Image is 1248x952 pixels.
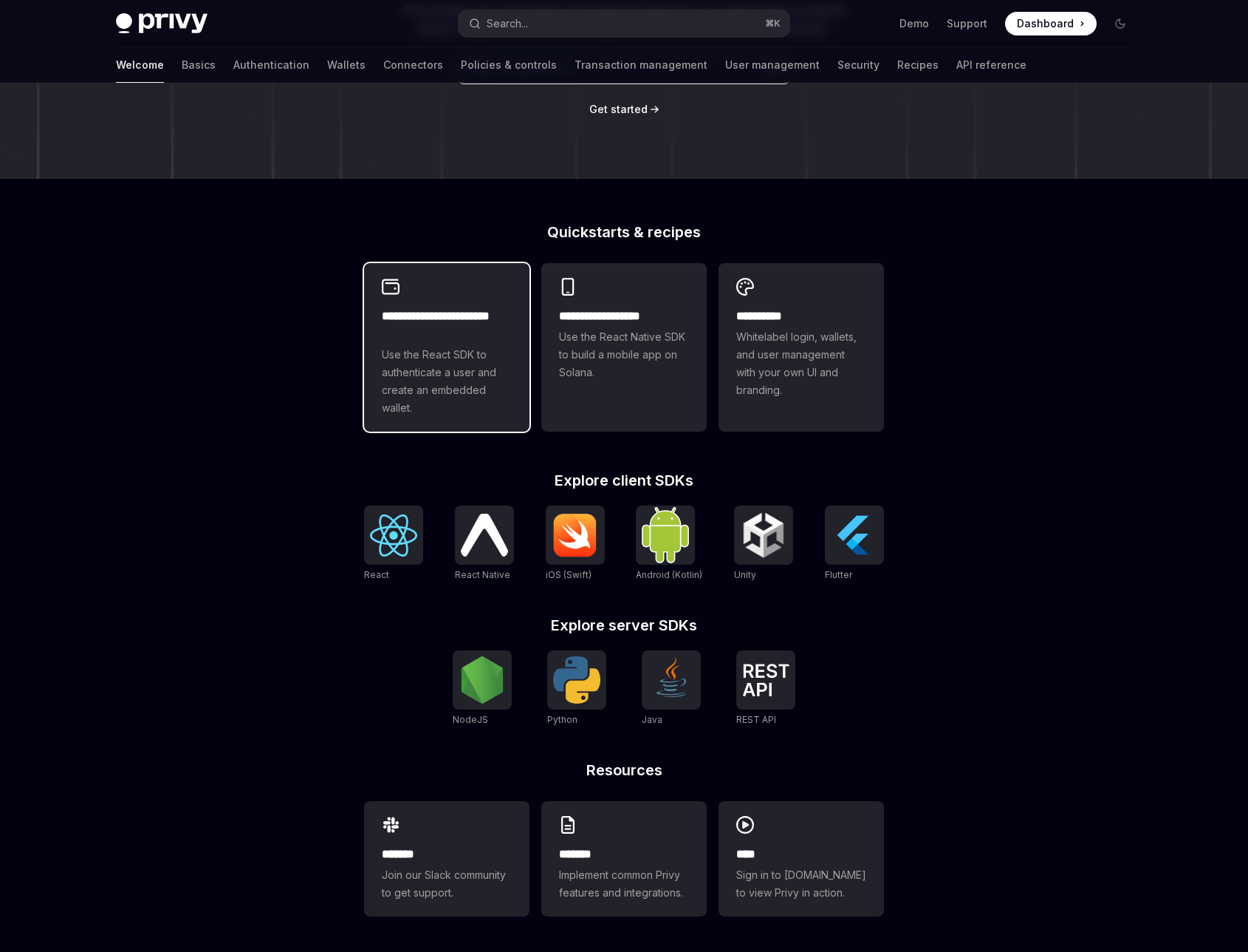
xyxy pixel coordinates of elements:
span: Whitelabel login, wallets, and user management with your own UI and branding. [736,328,866,399]
a: JavaJava [642,650,701,727]
a: Authentication [233,47,309,83]
span: REST API [736,714,776,725]
img: Android (Kotlin) [642,507,689,562]
img: Java [648,656,695,704]
a: Android (Kotlin)Android (Kotlin) [636,506,702,582]
h2: Explore server SDKs [364,618,884,633]
span: Java [642,714,662,725]
span: NodeJS [453,714,488,725]
a: Support [947,16,987,31]
a: ****Sign in to [DOMAIN_NAME] to view Privy in action. [719,801,884,917]
a: ReactReact [364,506,423,582]
span: Dashboard [1017,16,1074,31]
img: iOS (Swift) [552,513,599,557]
img: Python [553,656,600,704]
span: ⌘ K [765,18,781,30]
span: Unity [734,569,756,580]
a: Basics [182,47,216,83]
img: Flutter [831,511,878,559]
span: React Native [455,569,510,580]
a: React NativeReact Native [455,506,514,582]
a: REST APIREST API [736,650,795,727]
button: Toggle dark mode [1108,12,1132,35]
img: REST API [742,664,789,696]
a: **** **Join our Slack community to get support. [364,801,529,917]
a: Demo [899,16,929,31]
span: Sign in to [DOMAIN_NAME] to view Privy in action. [736,866,866,902]
a: UnityUnity [734,506,793,582]
a: Welcome [116,47,164,83]
span: Python [547,714,577,725]
button: Search...⌘K [459,10,789,37]
a: Dashboard [1005,12,1097,35]
a: FlutterFlutter [825,506,884,582]
span: Use the React Native SDK to build a mobile app on Solana. [559,328,689,381]
div: Search... [487,15,528,33]
a: Security [837,47,880,83]
img: NodeJS [459,656,506,704]
h2: Quickstarts & recipes [364,225,884,239]
h2: Resources [364,763,884,778]
span: Implement common Privy features and integrations. [559,866,689,902]
img: React [370,514,417,557]
span: React [364,569,389,580]
a: Wallets [327,47,366,83]
span: Use the React SDK to authenticate a user and create an embedded wallet. [382,346,512,417]
a: iOS (Swift)iOS (Swift) [546,506,605,582]
a: User management [725,47,820,83]
h2: Explore client SDKs [364,473,884,488]
a: Transaction management [575,47,707,83]
a: **** **** **** ***Use the React Native SDK to build a mobile app on Solana. [541,263,707,432]
a: API reference [956,47,1026,83]
span: iOS (Swift) [546,569,592,580]
span: Flutter [825,569,852,580]
a: Recipes [897,47,939,83]
span: Android (Kotlin) [636,569,702,580]
img: Unity [740,511,787,559]
a: Connectors [383,47,443,83]
span: Get started [589,103,648,115]
a: PythonPython [547,650,606,727]
img: React Native [461,514,508,556]
a: NodeJSNodeJS [453,650,512,727]
a: **** *****Whitelabel login, wallets, and user management with your own UI and branding. [719,263,884,432]
a: **** **Implement common Privy features and integrations. [541,801,707,917]
img: dark logo [116,13,208,34]
a: Policies & controls [461,47,557,83]
span: Join our Slack community to get support. [382,866,512,902]
a: Get started [589,102,648,117]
